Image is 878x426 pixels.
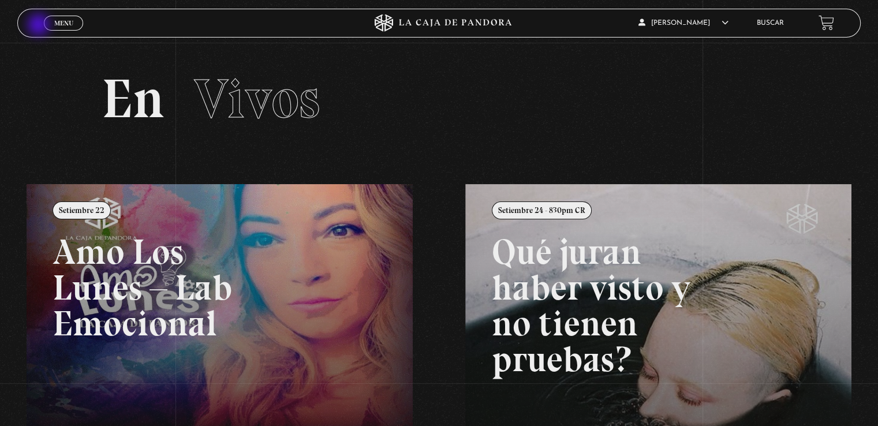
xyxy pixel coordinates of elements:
[102,72,776,126] h2: En
[757,20,784,27] a: Buscar
[638,20,728,27] span: [PERSON_NAME]
[54,20,73,27] span: Menu
[194,66,320,132] span: Vivos
[819,15,834,31] a: View your shopping cart
[50,29,77,38] span: Cerrar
